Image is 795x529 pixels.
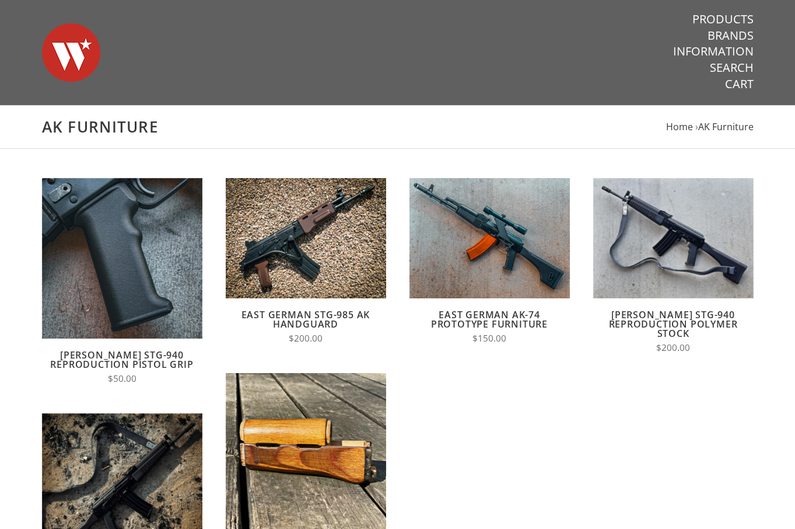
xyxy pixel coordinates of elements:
a: [PERSON_NAME] STG-940 Reproduction Polymer Stock [609,308,738,340]
a: Products [692,12,754,27]
img: East German STG-985 AK Handguard [226,178,386,298]
img: Wieger STG-940 Reproduction Pistol Grip [42,178,202,339]
span: $200.00 [656,342,690,354]
img: Warsaw Wood Co. [42,12,100,93]
a: Search [710,60,754,75]
h1: AK Furniture [42,117,754,137]
span: $50.00 [108,373,136,385]
a: Home [666,120,693,133]
li: › [695,119,754,135]
a: East German STG-985 AK Handguard [241,308,370,330]
a: East German AK-74 Prototype Furniture [431,308,548,330]
a: [PERSON_NAME] STG-940 Reproduction Pistol Grip [50,349,193,371]
a: Information [673,44,754,59]
span: $200.00 [289,332,323,344]
span: $150.00 [472,332,506,344]
img: East German AK-74 Prototype Furniture [409,178,570,298]
a: AK Furniture [698,120,754,133]
img: Wieger STG-940 Reproduction Polymer Stock [593,178,754,298]
a: Brands [708,28,754,43]
a: Cart [725,76,754,92]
